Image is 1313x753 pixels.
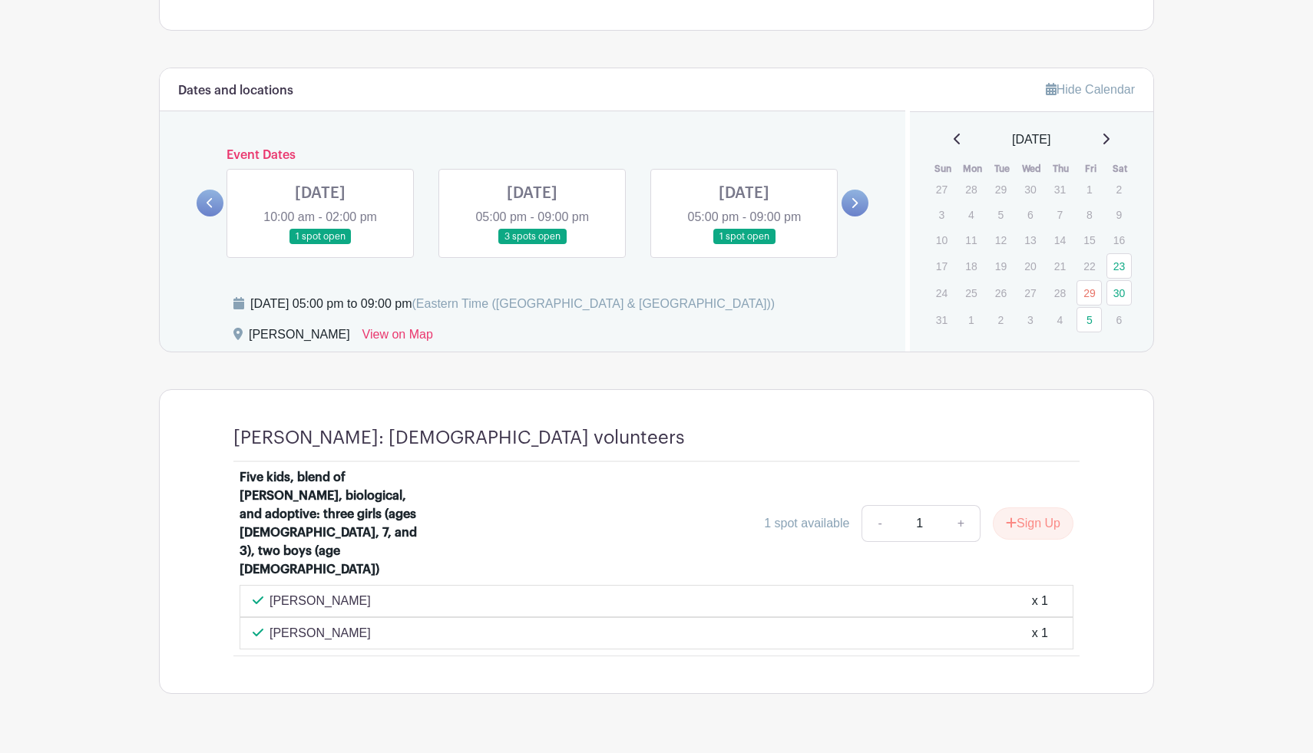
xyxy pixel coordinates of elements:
[1017,161,1047,177] th: Wed
[1106,308,1132,332] p: 6
[223,148,842,163] h6: Event Dates
[412,297,775,310] span: (Eastern Time ([GEOGRAPHIC_DATA] & [GEOGRAPHIC_DATA]))
[1106,280,1132,305] a: 30
[1077,177,1102,201] p: 1
[1077,280,1102,305] a: 29
[929,228,954,252] p: 10
[764,514,849,533] div: 1 spot available
[249,325,350,350] div: [PERSON_NAME]
[988,308,1014,332] p: 2
[1106,161,1136,177] th: Sat
[928,161,958,177] th: Sun
[988,254,1014,278] p: 19
[1017,228,1043,252] p: 13
[1017,281,1043,305] p: 27
[1032,624,1048,642] div: x 1
[1106,228,1132,252] p: 16
[929,281,954,305] p: 24
[1106,253,1132,279] a: 23
[988,203,1014,226] p: 5
[1106,177,1132,201] p: 2
[988,177,1014,201] p: 29
[1046,83,1135,96] a: Hide Calendar
[958,281,984,305] p: 25
[270,624,371,642] p: [PERSON_NAME]
[1047,177,1073,201] p: 31
[1047,161,1077,177] th: Thu
[987,161,1017,177] th: Tue
[958,254,984,278] p: 18
[1077,228,1102,252] p: 15
[1047,308,1073,332] p: 4
[270,592,371,610] p: [PERSON_NAME]
[958,203,984,226] p: 4
[1032,592,1048,610] div: x 1
[233,427,685,449] h4: [PERSON_NAME]: [DEMOGRAPHIC_DATA] volunteers
[1047,203,1073,226] p: 7
[929,203,954,226] p: 3
[1012,130,1050,149] span: [DATE]
[1047,281,1073,305] p: 28
[993,507,1073,540] button: Sign Up
[1106,203,1132,226] p: 9
[929,254,954,278] p: 17
[1076,161,1106,177] th: Fri
[929,177,954,201] p: 27
[988,281,1014,305] p: 26
[1017,254,1043,278] p: 20
[1077,307,1102,332] a: 5
[957,161,987,177] th: Mon
[1047,228,1073,252] p: 14
[988,228,1014,252] p: 12
[250,295,775,313] div: [DATE] 05:00 pm to 09:00 pm
[1017,203,1043,226] p: 6
[178,84,293,98] h6: Dates and locations
[958,228,984,252] p: 11
[240,468,430,579] div: Five kids, blend of [PERSON_NAME], biological, and adoptive: three girls (ages [DEMOGRAPHIC_DATA]...
[862,505,897,542] a: -
[929,308,954,332] p: 31
[958,308,984,332] p: 1
[362,325,433,350] a: View on Map
[958,177,984,201] p: 28
[1047,254,1073,278] p: 21
[1077,254,1102,278] p: 22
[1077,203,1102,226] p: 8
[942,505,981,542] a: +
[1017,308,1043,332] p: 3
[1017,177,1043,201] p: 30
